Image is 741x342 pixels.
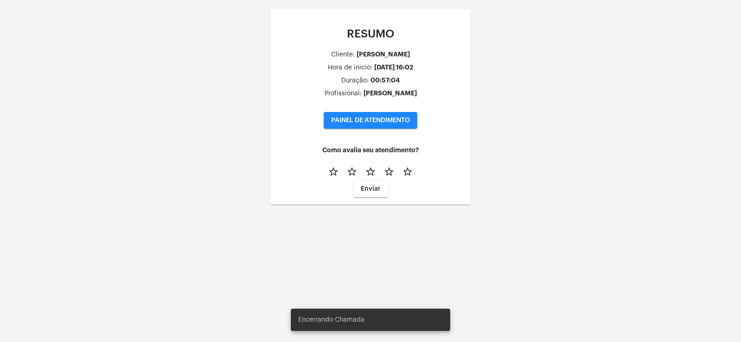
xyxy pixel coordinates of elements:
[331,51,355,58] div: Cliente:
[298,315,364,324] span: Encerrando Chamada
[353,180,388,197] button: Enviar
[328,166,339,177] mat-icon: star_border
[328,64,372,71] div: Hora de inicio:
[325,90,362,97] div: Profissional:
[364,90,417,97] div: [PERSON_NAME]
[278,28,463,40] p: RESUMO
[374,64,413,71] div: [DATE] 16:02
[346,166,358,177] mat-icon: star_border
[357,51,410,58] div: [PERSON_NAME]
[365,166,376,177] mat-icon: star_border
[331,117,410,124] span: PAINEL DE ATENDIMENTO
[383,166,395,177] mat-icon: star_border
[402,166,413,177] mat-icon: star_border
[324,112,417,129] button: PAINEL DE ATENDIMENTO
[361,186,381,192] span: Enviar
[370,77,400,84] div: 00:57:04
[341,77,369,84] div: Duração:
[278,147,463,154] h4: Como avalia seu atendimento?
